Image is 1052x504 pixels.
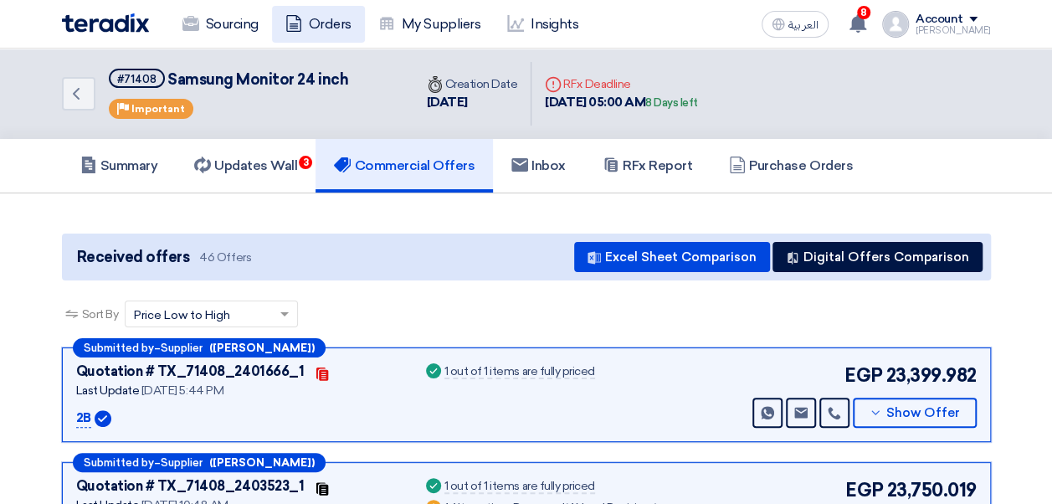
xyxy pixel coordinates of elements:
a: RFx Report [584,139,711,193]
span: Samsung Monitor 24 inch [167,70,348,89]
span: EGP [845,476,884,504]
img: Teradix logo [62,13,149,33]
span: 3 [299,156,312,169]
span: 23,399.982 [885,362,976,389]
b: ([PERSON_NAME]) [209,342,315,353]
a: Summary [62,139,177,193]
a: Purchase Orders [711,139,871,193]
h5: Samsung Monitor 24 inch [109,69,349,90]
div: – [73,338,326,357]
div: Quotation # TX_71408_2401666_1 [76,362,305,382]
a: Updates Wall3 [176,139,316,193]
div: RFx Deadline [545,75,698,93]
div: Quotation # TX_71408_2403523_1 [76,476,305,496]
span: العربية [788,19,819,31]
span: 23,750.019 [886,476,976,504]
span: Submitted by [84,342,154,353]
span: Show Offer [886,407,960,419]
span: Last Update [76,383,140,398]
button: Digital Offers Comparison [772,242,983,272]
div: Creation Date [427,75,518,93]
div: – [73,453,326,472]
span: Received offers [77,246,190,269]
button: Show Offer [853,398,977,428]
h5: Purchase Orders [729,157,853,174]
span: Supplier [161,457,203,468]
span: Submitted by [84,457,154,468]
span: EGP [844,362,883,389]
h5: RFx Report [603,157,692,174]
div: #71408 [117,74,157,85]
div: 1 out of 1 items are fully priced [444,366,595,379]
span: 46 Offers [199,249,251,265]
h5: Commercial Offers [334,157,475,174]
img: profile_test.png [882,11,909,38]
div: 8 Days left [645,95,698,111]
b: ([PERSON_NAME]) [209,457,315,468]
a: Sourcing [169,6,272,43]
a: Inbox [493,139,584,193]
span: Price Low to High [134,306,230,324]
a: Commercial Offers [316,139,493,193]
span: Supplier [161,342,203,353]
button: Excel Sheet Comparison [574,242,770,272]
a: My Suppliers [365,6,494,43]
a: Orders [272,6,365,43]
div: [PERSON_NAME] [916,26,991,35]
div: [DATE] 05:00 AM [545,93,698,112]
span: 8 [857,6,870,19]
div: [DATE] [427,93,518,112]
button: العربية [762,11,829,38]
span: Important [131,103,185,115]
span: [DATE] 5:44 PM [141,383,223,398]
span: Sort By [82,306,119,323]
img: Verified Account [95,410,111,427]
div: Account [916,13,963,27]
p: 2B [76,409,91,429]
h5: Summary [80,157,158,174]
div: 1 out of 1 items are fully priced [444,481,595,494]
h5: Inbox [511,157,566,174]
h5: Updates Wall [194,157,297,174]
a: Insights [494,6,592,43]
